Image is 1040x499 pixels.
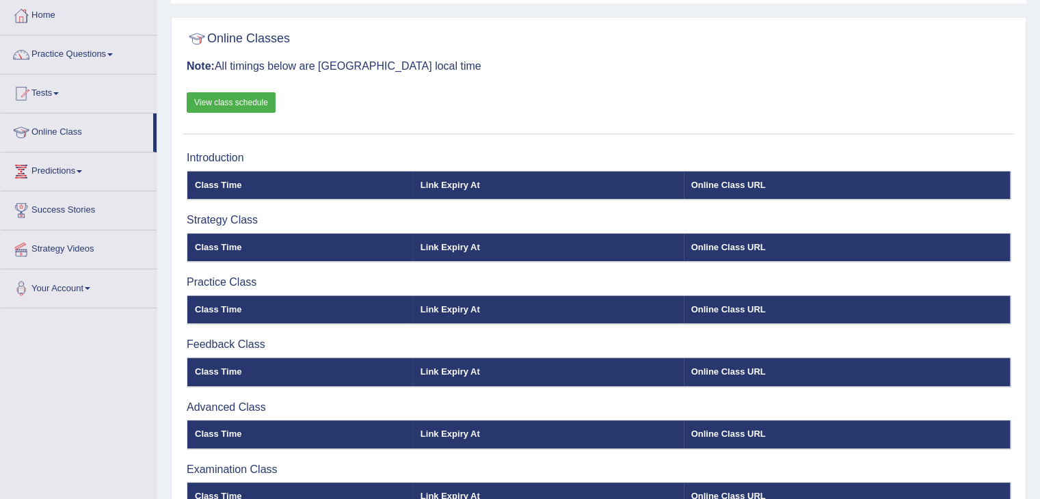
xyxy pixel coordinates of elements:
th: Class Time [187,420,413,449]
h3: Feedback Class [187,338,1011,351]
a: Your Account [1,269,157,304]
a: View class schedule [187,92,276,113]
a: Success Stories [1,191,157,226]
a: Online Class [1,113,153,148]
th: Online Class URL [684,295,1011,324]
th: Class Time [187,358,413,386]
th: Link Expiry At [413,233,684,262]
th: Class Time [187,295,413,324]
h3: Examination Class [187,463,1011,476]
h3: Strategy Class [187,214,1011,226]
a: Strategy Videos [1,230,157,265]
h2: Online Classes [187,29,290,49]
h3: Introduction [187,152,1011,164]
th: Link Expiry At [413,420,684,449]
th: Online Class URL [684,233,1011,262]
th: Link Expiry At [413,171,684,200]
a: Predictions [1,152,157,187]
th: Link Expiry At [413,358,684,386]
th: Online Class URL [684,420,1011,449]
th: Class Time [187,233,413,262]
th: Online Class URL [684,171,1011,200]
h3: All timings below are [GEOGRAPHIC_DATA] local time [187,60,1011,72]
th: Class Time [187,171,413,200]
b: Note: [187,60,215,72]
a: Tests [1,75,157,109]
th: Link Expiry At [413,295,684,324]
h3: Practice Class [187,276,1011,288]
a: Practice Questions [1,36,157,70]
th: Online Class URL [684,358,1011,386]
h3: Advanced Class [187,401,1011,414]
